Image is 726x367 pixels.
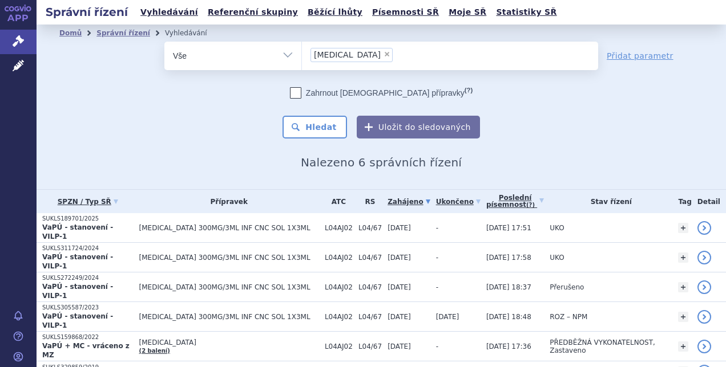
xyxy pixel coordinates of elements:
span: [DATE] [388,283,411,291]
abbr: (?) [465,87,473,94]
span: [DATE] [388,224,411,232]
span: UKO [550,224,564,232]
a: detail [697,340,711,353]
button: Hledat [283,116,347,138]
span: [MEDICAL_DATA] 300MG/3ML INF CNC SOL 1X3ML [139,254,319,262]
strong: VaPÚ - stanovení - VILP-1 [42,223,113,240]
a: + [678,312,688,322]
a: Domů [59,29,82,37]
span: UKO [550,254,564,262]
th: Přípravek [134,190,319,213]
span: PŘEDBĚŽNÁ VYKONATELNOST, Zastaveno [550,339,655,354]
span: L04/67 [358,254,382,262]
th: ATC [319,190,353,213]
a: detail [697,221,711,235]
button: Uložit do sledovaných [357,116,480,138]
span: ROZ – NPM [550,313,587,321]
span: L04/67 [358,224,382,232]
a: detail [697,280,711,294]
a: SPZN / Typ SŘ [42,194,134,210]
a: Přidat parametr [607,50,673,62]
a: + [678,252,688,263]
span: L04/67 [358,313,382,321]
p: SUKLS272249/2024 [42,274,134,282]
span: [DATE] [388,254,411,262]
a: Správní řízení [96,29,150,37]
h2: Správní řízení [37,4,137,20]
span: [MEDICAL_DATA] 300MG/3ML INF CNC SOL 1X3ML [139,283,319,291]
a: + [678,282,688,292]
span: [DATE] 17:51 [486,224,531,232]
span: - [436,283,438,291]
a: (2 balení) [139,348,170,354]
span: [DATE] [388,313,411,321]
th: Detail [692,190,726,213]
span: L04AJ02 [325,313,353,321]
span: - [436,224,438,232]
span: [MEDICAL_DATA] [314,51,381,59]
span: L04AJ02 [325,283,353,291]
a: Písemnosti SŘ [369,5,442,20]
span: L04/67 [358,342,382,350]
span: [DATE] [436,313,459,321]
a: detail [697,310,711,324]
strong: VaPÚ - stanovení - VILP-1 [42,283,113,300]
span: [DATE] 17:36 [486,342,531,350]
a: Zahájeno [388,194,430,210]
span: - [436,342,438,350]
span: [DATE] 17:58 [486,254,531,262]
p: SUKLS311724/2024 [42,244,134,252]
span: L04AJ02 [325,224,353,232]
p: SUKLS159868/2022 [42,333,134,341]
a: + [678,223,688,233]
span: [DATE] 18:37 [486,283,531,291]
strong: VaPÚ - stanovení - VILP-1 [42,312,113,329]
input: [MEDICAL_DATA] [396,47,402,62]
span: Nalezeno 6 správních řízení [301,156,462,169]
span: L04AJ02 [325,342,353,350]
a: detail [697,251,711,264]
li: Vyhledávání [165,25,222,42]
a: Referenční skupiny [204,5,301,20]
span: [DATE] [388,342,411,350]
a: + [678,341,688,352]
span: [MEDICAL_DATA] 300MG/3ML INF CNC SOL 1X3ML [139,313,319,321]
a: Vyhledávání [137,5,201,20]
th: Stav řízení [544,190,672,213]
strong: VaPÚ + MC - vráceno z MZ [42,342,130,359]
span: Přerušeno [550,283,584,291]
abbr: (?) [526,202,535,209]
a: Běžící lhůty [304,5,366,20]
span: L04/67 [358,283,382,291]
a: Statistiky SŘ [493,5,560,20]
span: - [436,254,438,262]
span: [DATE] 18:48 [486,313,531,321]
th: RS [353,190,382,213]
a: Moje SŘ [445,5,490,20]
span: × [384,51,390,58]
label: Zahrnout [DEMOGRAPHIC_DATA] přípravky [290,87,473,99]
a: Ukončeno [436,194,481,210]
th: Tag [672,190,691,213]
span: [MEDICAL_DATA] [139,339,319,346]
p: SUKLS189701/2025 [42,215,134,223]
span: L04AJ02 [325,254,353,262]
span: [MEDICAL_DATA] 300MG/3ML INF CNC SOL 1X3ML [139,224,319,232]
strong: VaPÚ - stanovení - VILP-1 [42,253,113,270]
p: SUKLS305587/2023 [42,304,134,312]
a: Poslednípísemnost(?) [486,190,544,213]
